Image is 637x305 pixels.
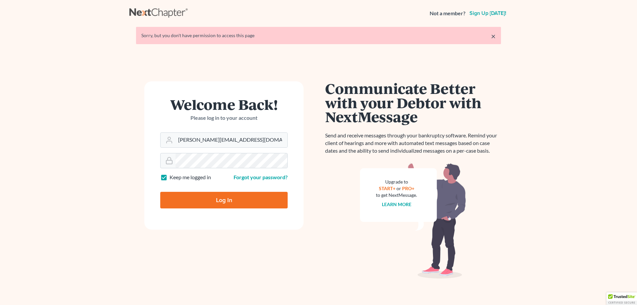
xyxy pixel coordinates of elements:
p: Send and receive messages through your bankruptcy software. Remind your client of hearings and mo... [325,132,501,155]
h1: Welcome Back! [160,97,288,112]
div: to get NextMessage. [376,192,417,198]
a: START+ [379,186,395,191]
div: TrustedSite Certified [606,292,637,305]
strong: Not a member? [430,10,465,17]
a: × [491,32,496,40]
div: Upgrade to [376,179,417,185]
img: nextmessage_bg-59042aed3d76b12b5cd301f8e5b87938c9018125f34e5fa2b7a6b67550977c72.svg [360,163,466,279]
p: Please log in to your account [160,114,288,122]
input: Email Address [176,133,287,147]
h1: Communicate Better with your Debtor with NextMessage [325,81,501,124]
a: Forgot your password? [234,174,288,180]
a: Learn more [382,201,411,207]
label: Keep me logged in [170,174,211,181]
a: Sign up [DATE]! [468,11,508,16]
div: Sorry, but you don't have permission to access this page [141,32,496,39]
span: or [396,186,401,191]
a: PRO+ [402,186,414,191]
input: Log In [160,192,288,208]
